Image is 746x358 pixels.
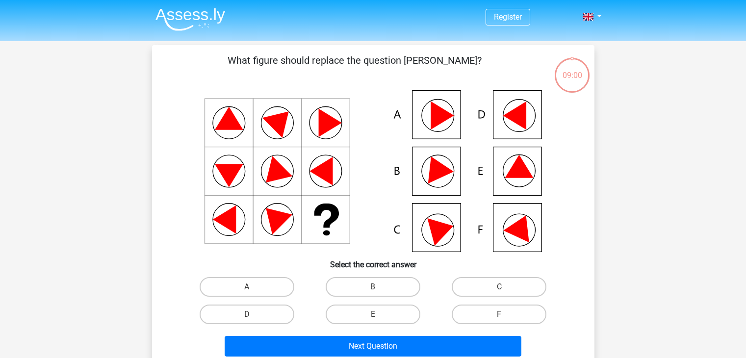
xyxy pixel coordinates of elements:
img: Assessly [155,8,225,31]
label: E [326,305,420,324]
h6: Select the correct answer [168,252,579,269]
label: D [200,305,294,324]
div: 09:00 [554,57,591,81]
label: F [452,305,546,324]
label: B [326,277,420,297]
label: A [200,277,294,297]
label: C [452,277,546,297]
button: Next Question [225,336,521,357]
a: Register [494,12,522,22]
p: What figure should replace the question [PERSON_NAME]? [168,53,542,82]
